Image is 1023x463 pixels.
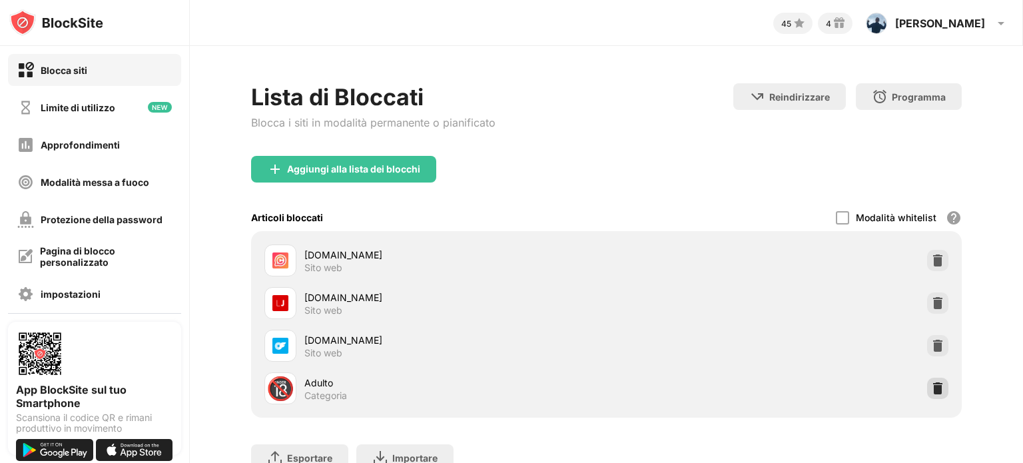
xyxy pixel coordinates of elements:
[895,17,985,30] font: [PERSON_NAME]
[791,15,807,31] img: points-small.svg
[148,102,172,113] img: new-icon.svg
[304,249,382,260] font: [DOMAIN_NAME]
[304,377,333,388] font: Adulto
[781,19,791,29] font: 45
[892,91,946,103] font: Programma
[304,347,342,358] font: Sito web
[41,102,115,113] font: Limite di utilizzo
[41,65,87,76] font: Blocca siti
[41,214,163,225] font: Protezione della password
[304,390,347,401] font: Categoria
[251,83,424,111] font: Lista di Bloccati
[856,212,936,223] font: Modalità whitelist
[41,288,101,300] font: impostazioni
[272,252,288,268] img: favicons
[304,334,382,346] font: [DOMAIN_NAME]
[304,262,342,273] font: Sito web
[266,374,294,402] font: 🔞
[304,292,382,303] font: [DOMAIN_NAME]
[287,163,420,175] font: Aggiungi alla lista dei blocchi
[16,330,64,378] img: options-page-qr-code.png
[16,439,93,461] img: get-it-on-google-play.svg
[17,137,34,153] img: insights-off.svg
[16,412,152,434] font: Scansiona il codice QR e rimani produttivo in movimento
[41,139,120,151] font: Approfondimenti
[251,212,323,223] font: Articoli bloccati
[41,177,149,188] font: Modalità messa a fuoco
[9,9,103,36] img: logo-blocksite.svg
[251,116,496,129] font: Blocca i siti in modalità permanente o pianificato
[17,99,34,116] img: time-usage-off.svg
[17,211,34,228] img: password-protection-off.svg
[17,174,34,191] img: focus-off.svg
[40,245,115,268] font: Pagina di blocco personalizzato
[831,15,847,31] img: reward-small.svg
[304,304,342,316] font: Sito web
[272,295,288,311] img: favicons
[272,338,288,354] img: favicons
[17,62,34,79] img: block-on.svg
[866,13,887,34] img: ACg8ocL2QbJuDuQkuOj-DqStyQPKTf3DOGPgW5MJogsBADvPsW7qVObZ=s96-c
[17,286,34,302] img: settings-off.svg
[769,91,830,103] font: Reindirizzare
[826,19,831,29] font: 4
[96,439,173,461] img: download-on-the-app-store.svg
[16,383,127,410] font: App BlockSite sul tuo Smartphone
[17,248,33,264] img: customize-block-page-off.svg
